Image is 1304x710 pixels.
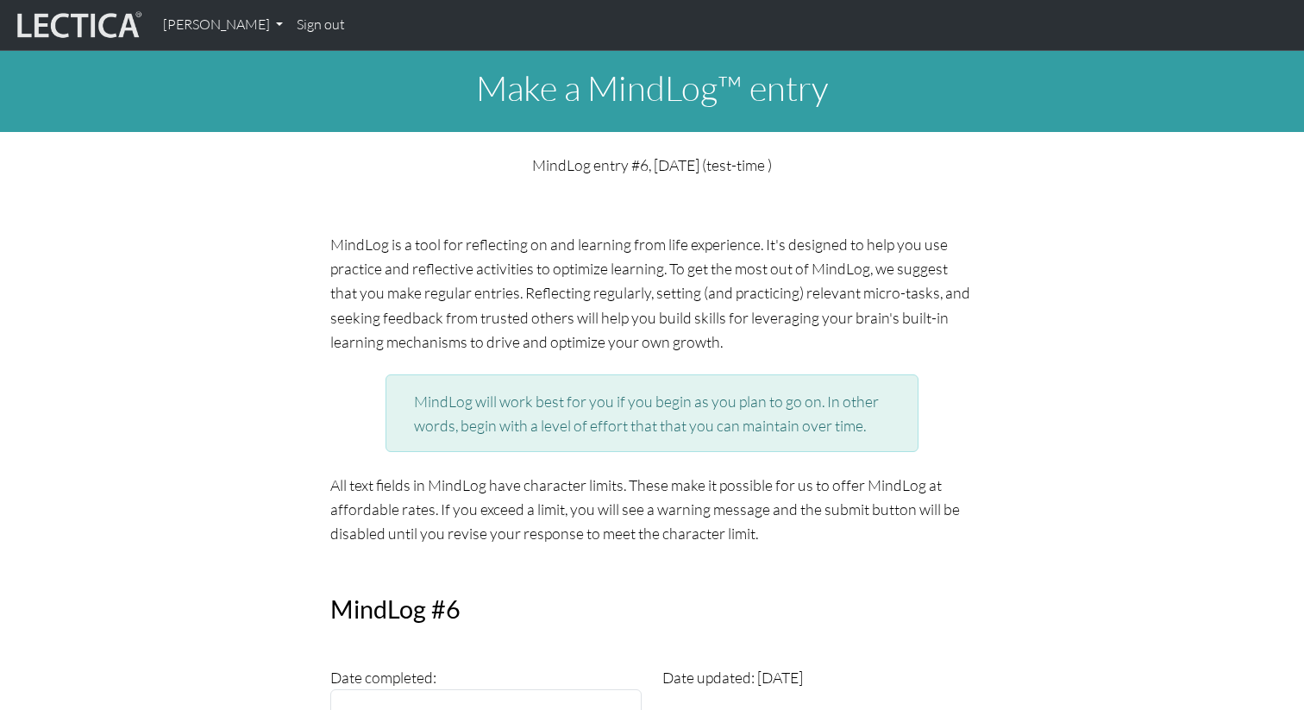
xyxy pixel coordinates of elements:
p: MindLog is a tool for reflecting on and learning from life experience. It's designed to help you ... [330,232,974,354]
p: MindLog entry #6, [DATE] (test-time ) [330,153,974,177]
h2: MindLog #6 [320,594,984,625]
p: All text fields in MindLog have character limits. These make it possible for us to offer MindLog ... [330,473,974,545]
label: Date completed: [330,665,436,689]
img: lecticalive [13,9,142,41]
a: Sign out [290,7,352,43]
a: [PERSON_NAME] [156,7,290,43]
div: MindLog will work best for you if you begin as you plan to go on. In other words, begin with a le... [386,374,918,452]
